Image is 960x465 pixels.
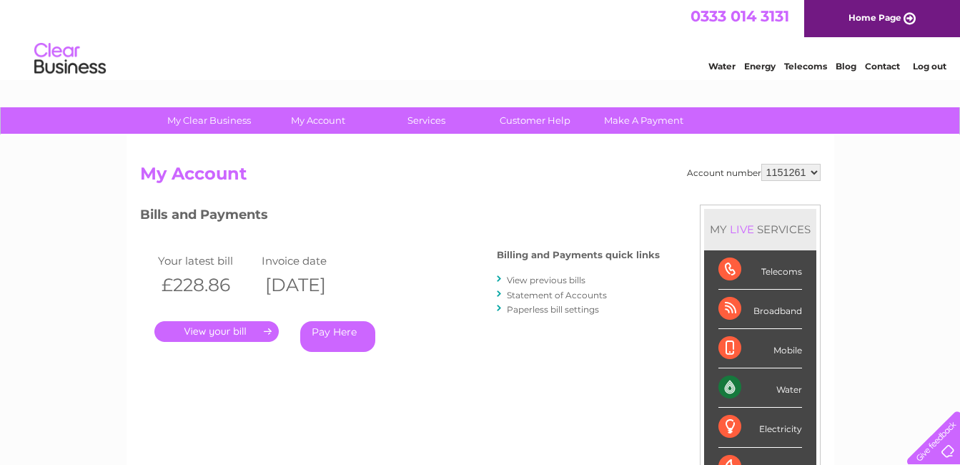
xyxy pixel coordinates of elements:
div: Mobile [718,329,802,368]
h3: Bills and Payments [140,205,660,230]
td: Invoice date [258,251,362,270]
a: Telecoms [784,61,827,72]
a: My Clear Business [150,107,268,134]
th: [DATE] [258,270,362,300]
a: Customer Help [476,107,594,134]
a: Energy [744,61,776,72]
a: Make A Payment [585,107,703,134]
h4: Billing and Payments quick links [497,250,660,260]
td: Your latest bill [154,251,258,270]
a: Log out [913,61,946,72]
a: Statement of Accounts [507,290,607,300]
img: logo.png [34,37,107,81]
a: 0333 014 3131 [691,7,789,25]
a: Pay Here [300,321,375,352]
div: MY SERVICES [704,209,816,250]
a: Contact [865,61,900,72]
div: Telecoms [718,250,802,290]
div: LIVE [727,222,757,236]
div: Broadband [718,290,802,329]
a: View previous bills [507,275,585,285]
a: My Account [259,107,377,134]
a: . [154,321,279,342]
a: Services [367,107,485,134]
div: Clear Business is a trading name of Verastar Limited (registered in [GEOGRAPHIC_DATA] No. 3667643... [143,8,818,69]
a: Blog [836,61,856,72]
h2: My Account [140,164,821,191]
a: Paperless bill settings [507,304,599,315]
div: Water [718,368,802,408]
div: Account number [687,164,821,181]
a: Water [708,61,736,72]
th: £228.86 [154,270,258,300]
div: Electricity [718,408,802,447]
